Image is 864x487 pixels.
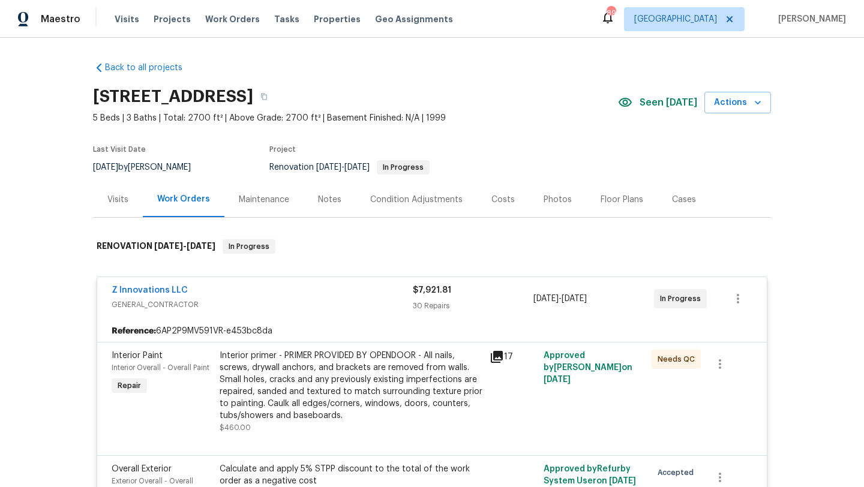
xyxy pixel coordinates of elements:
[112,477,193,485] span: Exterior Overall - Overall
[253,86,275,107] button: Copy Address
[157,193,210,205] div: Work Orders
[154,13,191,25] span: Projects
[93,91,253,103] h2: [STREET_ADDRESS]
[112,351,163,360] span: Interior Paint
[658,467,698,479] span: Accepted
[413,286,451,294] span: $7,921.81
[601,194,643,206] div: Floor Plans
[634,13,717,25] span: [GEOGRAPHIC_DATA]
[378,164,428,171] span: In Progress
[93,62,208,74] a: Back to all projects
[115,13,139,25] span: Visits
[274,15,299,23] span: Tasks
[93,227,771,266] div: RENOVATION [DATE]-[DATE]In Progress
[544,194,572,206] div: Photos
[93,160,205,175] div: by [PERSON_NAME]
[314,13,361,25] span: Properties
[224,241,274,252] span: In Progress
[640,97,697,109] span: Seen [DATE]
[107,194,128,206] div: Visits
[562,294,587,303] span: [DATE]
[370,194,463,206] div: Condition Adjustments
[93,112,618,124] span: 5 Beds | 3 Baths | Total: 2700 ft² | Above Grade: 2700 ft² | Basement Finished: N/A | 1999
[205,13,260,25] span: Work Orders
[112,286,188,294] a: Z Innovations LLC
[318,194,341,206] div: Notes
[316,163,370,172] span: -
[41,13,80,25] span: Maestro
[113,380,146,392] span: Repair
[375,13,453,25] span: Geo Assignments
[607,7,615,19] div: 89
[220,463,482,487] div: Calculate and apply 5% STPP discount to the total of the work order as a negative cost
[269,146,296,153] span: Project
[704,92,771,114] button: Actions
[239,194,289,206] div: Maintenance
[220,350,482,422] div: Interior primer - PRIMER PROVIDED BY OPENDOOR - All nails, screws, drywall anchors, and brackets ...
[533,293,587,305] span: -
[154,242,215,250] span: -
[491,194,515,206] div: Costs
[660,293,706,305] span: In Progress
[544,375,571,384] span: [DATE]
[93,163,118,172] span: [DATE]
[187,242,215,250] span: [DATE]
[93,146,146,153] span: Last Visit Date
[112,364,209,371] span: Interior Overall - Overall Paint
[714,95,761,110] span: Actions
[672,194,696,206] div: Cases
[533,294,559,303] span: [DATE]
[97,320,767,342] div: 6AP2P9MV591VR-e453bc8da
[316,163,341,172] span: [DATE]
[490,350,536,364] div: 17
[413,300,533,312] div: 30 Repairs
[544,351,632,384] span: Approved by [PERSON_NAME] on
[112,325,156,337] b: Reference:
[658,353,700,365] span: Needs QC
[544,465,636,485] span: Approved by Refurby System User on
[112,299,413,311] span: GENERAL_CONTRACTOR
[220,424,251,431] span: $460.00
[97,239,215,254] h6: RENOVATION
[154,242,183,250] span: [DATE]
[773,13,846,25] span: [PERSON_NAME]
[112,465,172,473] span: Overall Exterior
[609,477,636,485] span: [DATE]
[269,163,430,172] span: Renovation
[344,163,370,172] span: [DATE]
